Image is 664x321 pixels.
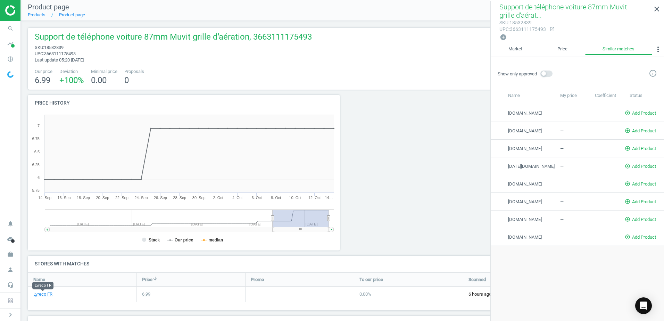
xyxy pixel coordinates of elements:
[208,238,223,242] tspan: median
[35,31,312,44] span: Support de téléphone voiture 87mm Muvit grille d'aération, 3663111175493
[630,92,663,99] div: Status
[251,276,264,282] span: Promo
[32,137,40,141] text: 6.75
[625,146,656,152] span: Add Product
[359,291,371,297] span: 0.00 %
[91,68,117,75] span: Minimal price
[652,43,664,57] button: more_vert
[625,128,656,134] span: Add Product
[560,92,595,99] div: My price
[213,196,223,200] tspan: 2. Oct
[621,232,660,242] button: add_circle_outlineAdd Product
[625,181,656,187] span: Add Product
[38,196,51,200] tspan: 14. Sep
[271,196,281,200] tspan: 8. Oct
[621,197,660,207] button: add_circle_outlineAdd Product
[4,232,17,246] i: cloud_done
[33,291,52,297] a: Lyreco FR
[59,12,85,17] a: Product page
[38,175,40,180] text: 6
[625,163,630,169] i: add_circle_outline
[232,196,242,200] tspan: 4. Oct
[28,95,340,111] h4: Price history
[4,217,17,230] i: notifications
[35,68,52,75] span: Our price
[625,110,656,116] span: Add Product
[625,163,656,170] span: Add Product
[625,234,656,240] span: Add Product
[498,71,537,77] span: Show only approved
[508,199,542,205] span: [DOMAIN_NAME]
[154,196,167,200] tspan: 26. Sep
[308,196,321,200] tspan: 12. Oct
[560,128,595,134] div: —
[508,234,542,240] span: [DOMAIN_NAME]
[251,196,262,200] tspan: 6. Oct
[560,234,595,240] div: —
[508,110,542,116] span: [DOMAIN_NAME]
[124,68,144,75] span: Proposals
[468,276,486,282] span: Scanned
[28,256,657,272] h4: Stores with matches
[32,282,53,289] div: Lyreco FR
[5,5,55,16] img: ajHJNr6hYgQAAAAASUVORK5CYII=
[152,276,158,281] i: arrow_downward
[621,179,660,189] button: add_circle_outlineAdd Product
[124,75,129,85] span: 0
[28,3,69,11] span: Product page
[508,92,560,99] div: Name
[621,126,660,136] button: add_circle_outlineAdd Product
[115,196,128,200] tspan: 22. Sep
[28,12,45,17] a: Products
[251,291,254,297] div: —
[33,276,45,282] span: Name
[625,181,630,187] i: add_circle_outline
[77,196,90,200] tspan: 18. Sep
[142,276,152,282] span: Price
[560,163,595,170] div: —
[32,163,40,167] text: 6.25
[4,263,17,276] i: person
[508,146,542,152] span: [DOMAIN_NAME]
[546,26,555,33] a: open_in_new
[625,146,630,151] i: add_circle_outline
[499,33,507,41] button: add_circle
[192,196,206,200] tspan: 30. Sep
[635,297,652,314] div: Open Intercom Messenger
[621,162,660,171] button: add_circle_outlineAdd Product
[173,196,186,200] tspan: 28. Sep
[4,22,17,35] i: search
[649,69,657,78] a: info_outline
[621,108,660,118] button: add_circle_outlineAdd Product
[595,92,630,99] div: Coefficient
[560,181,595,187] div: —
[625,234,630,240] i: add_circle_outline
[625,216,656,223] span: Add Product
[35,51,44,56] span: upc :
[508,181,542,187] span: [DOMAIN_NAME]
[359,276,383,282] span: To our price
[499,3,627,19] span: Support de téléphone voiture 87mm Muvit grille d'aérat...
[134,196,148,200] tspan: 24. Sep
[96,196,109,200] tspan: 20. Sep
[560,110,595,116] div: —
[4,52,17,66] i: pie_chart_outlined
[549,26,555,32] i: open_in_new
[142,291,150,297] div: 6.99
[649,69,657,77] i: info_outline
[44,45,64,50] span: 18532839
[654,45,662,53] i: more_vert
[4,37,17,50] i: timeline
[508,216,542,223] span: [DOMAIN_NAME]
[560,199,595,205] div: —
[508,128,542,134] span: [DOMAIN_NAME]
[499,26,546,33] div: : 3663111175493
[289,196,301,200] tspan: 10. Oct
[625,128,630,133] i: add_circle_outline
[175,238,193,242] tspan: Our price
[621,215,660,224] button: add_circle_outlineAdd Product
[35,57,84,63] span: Last update 05:20 [DATE]
[625,199,630,204] i: add_circle_outline
[499,19,546,26] div: : 18532839
[6,311,15,319] i: chevron_right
